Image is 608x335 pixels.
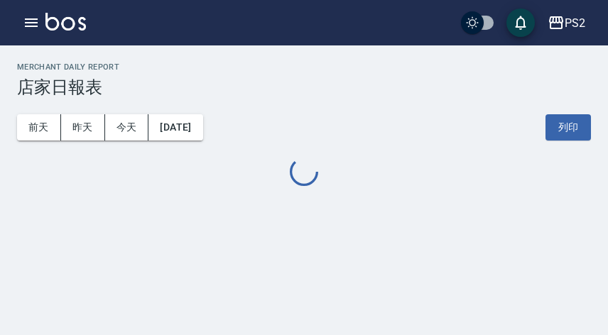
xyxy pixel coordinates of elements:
button: PS2 [542,9,591,38]
img: Logo [45,13,86,31]
h2: Merchant Daily Report [17,62,591,72]
button: 今天 [105,114,149,141]
button: 昨天 [61,114,105,141]
button: save [506,9,535,37]
div: PS2 [565,14,585,32]
button: 列印 [545,114,591,141]
button: [DATE] [148,114,202,141]
button: 前天 [17,114,61,141]
h3: 店家日報表 [17,77,591,97]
